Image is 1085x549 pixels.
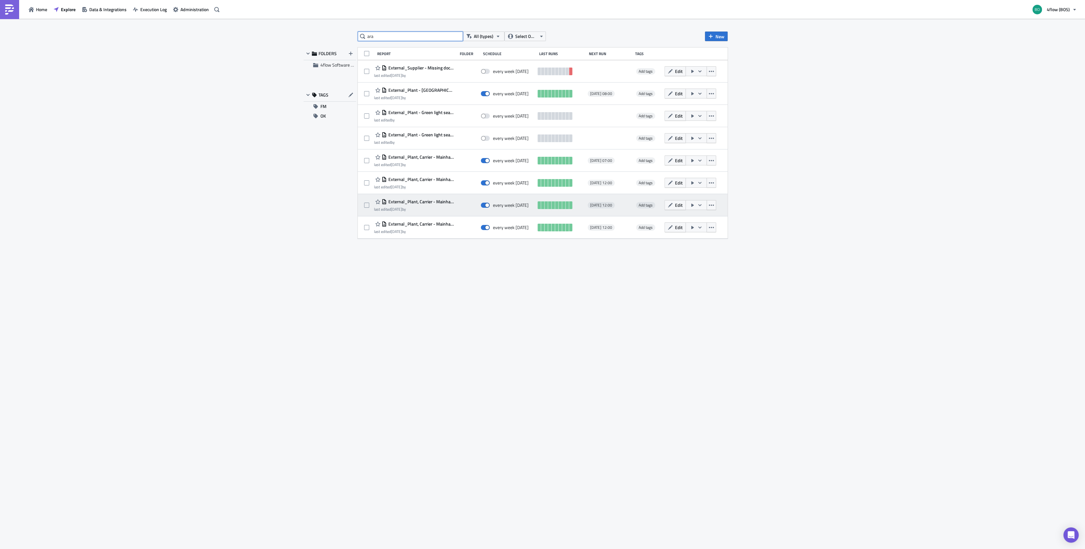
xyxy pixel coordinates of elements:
[664,222,686,232] button: Edit
[590,180,612,185] span: [DATE] 12:00
[4,4,15,15] img: PushMetrics
[320,61,360,68] span: 4flow Software KAM
[391,95,402,101] time: 2025-05-29T10:58:00Z
[639,180,653,186] span: Add tags
[36,6,47,13] span: Home
[675,179,683,186] span: Edit
[675,224,683,231] span: Edit
[493,180,529,186] div: every week on Monday
[391,162,402,168] time: 2025-05-21T14:12:54Z
[474,33,493,40] span: All (types)
[590,91,612,96] span: [DATE] 08:00
[504,32,546,41] button: Select Owner
[493,91,529,97] div: every week on Thursday
[61,6,76,13] span: Explore
[391,228,402,235] time: 2025-06-24T07:53:29Z
[50,4,79,14] button: Explore
[664,89,686,98] button: Edit
[1047,6,1070,13] span: 4flow (BOS)
[515,33,537,40] span: Select Owner
[635,51,662,56] div: Tags
[377,51,457,56] div: Report
[664,111,686,121] button: Edit
[130,4,170,14] button: Execution Log
[639,224,653,230] span: Add tags
[304,111,356,121] button: OK
[675,112,683,119] span: Edit
[539,51,586,56] div: Last Runs
[639,68,653,74] span: Add tags
[140,6,167,13] span: Execution Log
[387,154,454,160] span: External_Plant, Carrier - Mainhaul HUB HU ARA - Tuesday GW
[319,51,337,56] span: FOLDERS
[387,199,454,205] span: External_Plant, Carrier - Mainhaul_HUB_DE - ARA - PU Monday - DEL Wednesday
[675,202,683,208] span: Edit
[320,102,326,111] span: FM
[374,184,454,189] div: last edited by
[675,135,683,141] span: Edit
[374,140,454,145] div: last edited by
[664,155,686,165] button: Edit
[664,133,686,143] button: Edit
[636,202,655,208] span: Add tags
[675,157,683,164] span: Edit
[639,157,653,163] span: Add tags
[639,135,653,141] span: Add tags
[636,224,655,231] span: Add tags
[636,90,655,97] span: Add tags
[493,69,529,74] div: every week on Monday
[170,4,212,14] button: Administration
[387,87,454,93] span: External_Plant - Arad clearable/cleared
[391,184,402,190] time: 2025-06-24T07:50:14Z
[374,73,454,78] div: last edited by
[79,4,130,14] a: Data & Integrations
[1032,4,1043,15] img: Avatar
[26,4,50,14] button: Home
[391,72,402,78] time: 2025-06-16T12:07:31Z
[463,32,504,41] button: All (types)
[636,113,655,119] span: Add tags
[589,51,632,56] div: Next Run
[89,6,127,13] span: Data & Integrations
[391,206,402,212] time: 2025-06-24T07:50:51Z
[319,92,328,98] span: TAGS
[636,135,655,141] span: Add tags
[1063,527,1079,543] div: Open Intercom Messenger
[374,118,454,122] div: last edited by
[493,135,529,141] div: every week on Tuesday
[636,157,655,164] span: Add tags
[664,66,686,76] button: Edit
[639,90,653,97] span: Add tags
[493,158,529,163] div: every week on Friday
[664,200,686,210] button: Edit
[636,180,655,186] span: Add tags
[639,202,653,208] span: Add tags
[374,162,454,167] div: last edited by
[493,113,529,119] div: every week on Thursday
[636,68,655,75] span: Add tags
[483,51,536,56] div: Schedule
[675,90,683,97] span: Edit
[590,225,612,230] span: [DATE] 12:00
[1029,3,1080,17] button: 4flow (BOS)
[493,202,529,208] div: every week on Thursday
[387,221,454,227] span: External_Plant, Carrier - Mainhaul_HUB_DE - ARA - PU Friday - DEL Tuesday
[374,207,454,212] div: last edited by
[664,178,686,188] button: Edit
[180,6,209,13] span: Administration
[590,203,612,208] span: [DATE] 12:00
[304,102,356,111] button: FM
[387,110,454,115] span: External_Plant - Green light seafreight import to EU - ARA - THU
[387,132,454,138] span: External_Plant - Green light seafreight import to EU - ARA - TUE
[387,65,454,71] span: External_Supplier - Missing document report_ARA
[374,229,454,234] div: last edited by
[358,32,463,41] input: Search Reports
[374,95,454,100] div: last edited by
[320,111,326,121] span: OK
[460,51,480,56] div: Folder
[675,68,683,75] span: Edit
[715,33,724,40] span: New
[705,32,728,41] button: New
